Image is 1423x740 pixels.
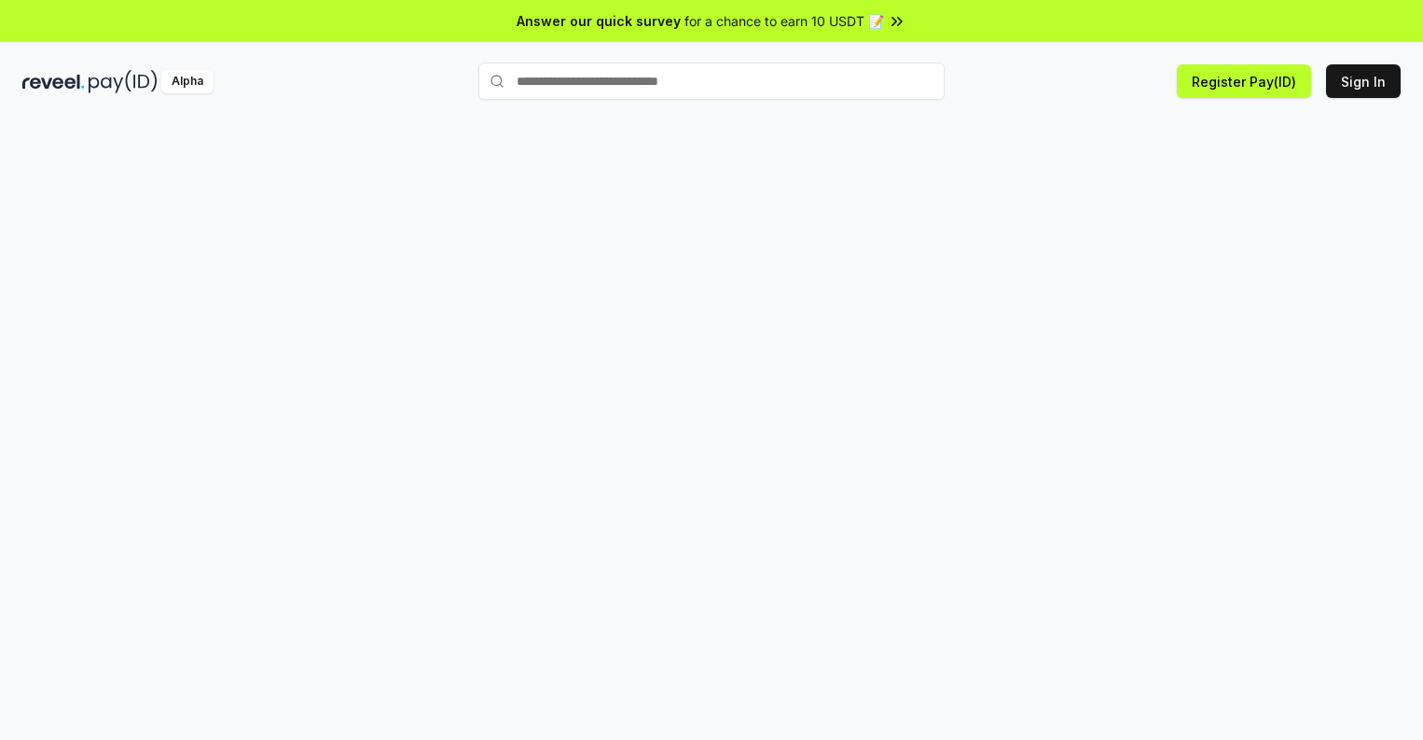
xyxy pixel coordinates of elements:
[1177,64,1311,98] button: Register Pay(ID)
[161,70,214,93] div: Alpha
[22,70,85,93] img: reveel_dark
[1326,64,1401,98] button: Sign In
[517,11,681,31] span: Answer our quick survey
[89,70,158,93] img: pay_id
[684,11,884,31] span: for a chance to earn 10 USDT 📝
